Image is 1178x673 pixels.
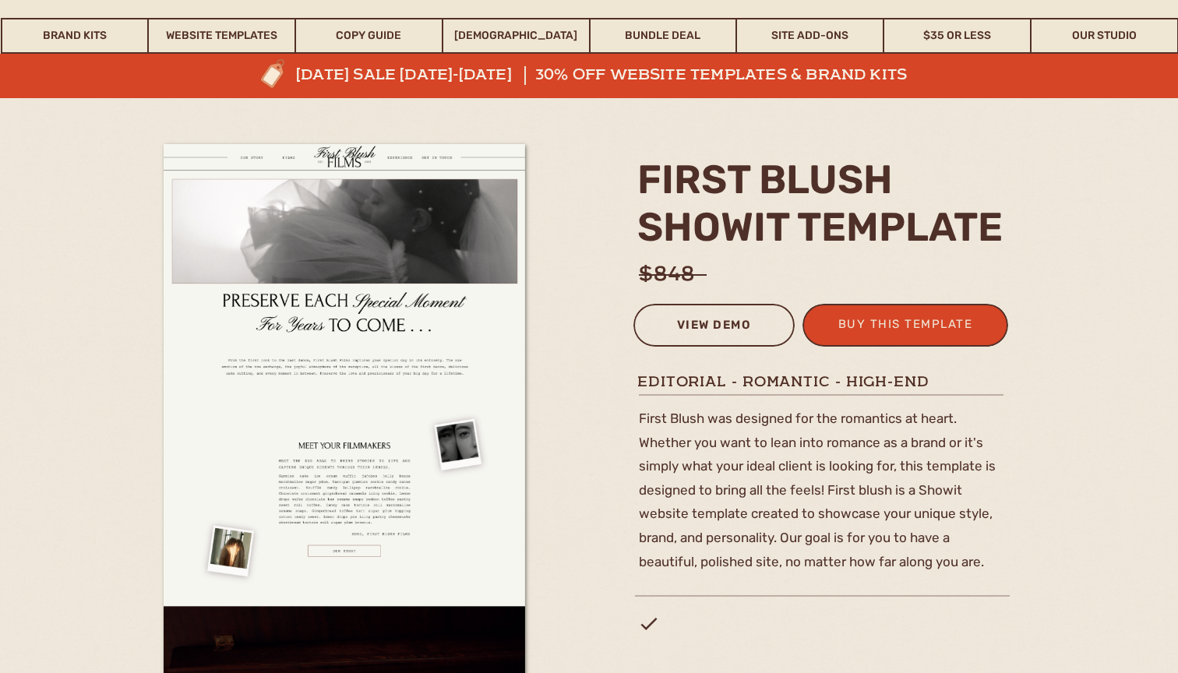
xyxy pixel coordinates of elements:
a: Site Add-Ons [737,18,883,54]
a: [DEMOGRAPHIC_DATA] [443,18,589,54]
h1: Editorial - Romantic - high-end [637,372,1008,391]
a: Bundle Deal [591,18,736,54]
a: [DATE] sale [DATE]-[DATE] [296,66,563,85]
a: Brand Kits [2,18,148,54]
a: buy this template [829,314,982,340]
a: 30% off website templates & brand kits [535,66,922,85]
a: Website Templates [149,18,294,54]
h2: first blush Showit template [637,156,1014,249]
a: Our Studio [1032,18,1177,54]
a: view demo [644,315,785,340]
h1: $848 [639,259,1018,278]
a: $35 or Less [884,18,1030,54]
a: Copy Guide [296,18,442,54]
p: First Blush was designed for the romantics at heart. Whether you want to lean into romance as a b... [639,407,1010,560]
